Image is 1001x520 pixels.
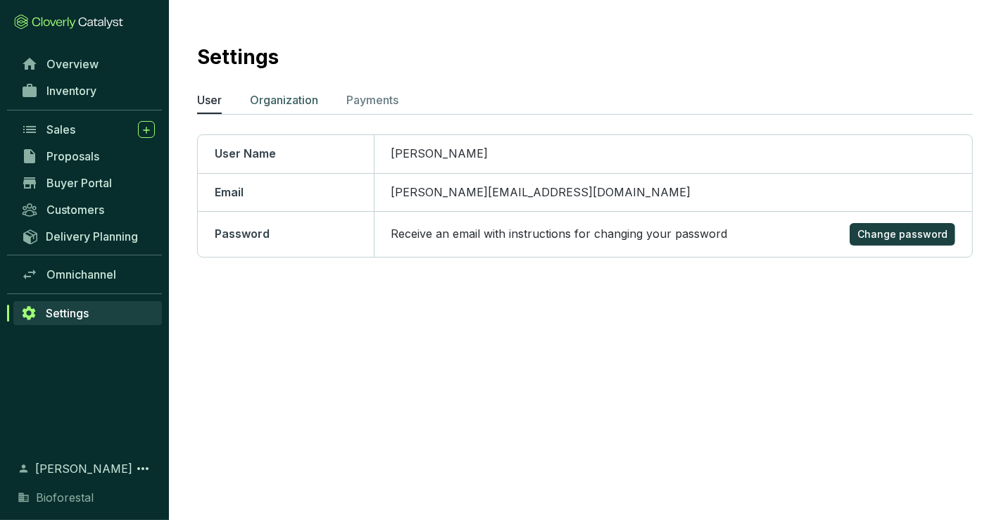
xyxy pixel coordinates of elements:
[13,301,162,325] a: Settings
[14,224,162,248] a: Delivery Planning
[46,122,75,137] span: Sales
[391,146,489,160] span: [PERSON_NAME]
[215,185,244,199] span: Email
[46,176,112,190] span: Buyer Portal
[346,91,398,108] p: Payments
[14,79,162,103] a: Inventory
[46,229,138,243] span: Delivery Planning
[14,52,162,76] a: Overview
[850,223,955,246] button: Change password
[197,91,222,108] p: User
[14,118,162,141] a: Sales
[197,42,279,72] h2: Settings
[46,57,99,71] span: Overview
[215,146,276,160] span: User Name
[857,227,948,241] span: Change password
[46,149,99,163] span: Proposals
[46,267,116,281] span: Omnichannel
[14,262,162,286] a: Omnichannel
[391,185,691,199] span: [PERSON_NAME][EMAIL_ADDRESS][DOMAIN_NAME]
[36,489,94,506] span: Bioforestal
[14,171,162,195] a: Buyer Portal
[46,306,89,320] span: Settings
[14,198,162,222] a: Customers
[46,203,104,217] span: Customers
[14,144,162,168] a: Proposals
[35,460,132,477] span: [PERSON_NAME]
[215,227,270,241] span: Password
[391,227,728,242] p: Receive an email with instructions for changing your password
[250,91,318,108] p: Organization
[46,84,96,98] span: Inventory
